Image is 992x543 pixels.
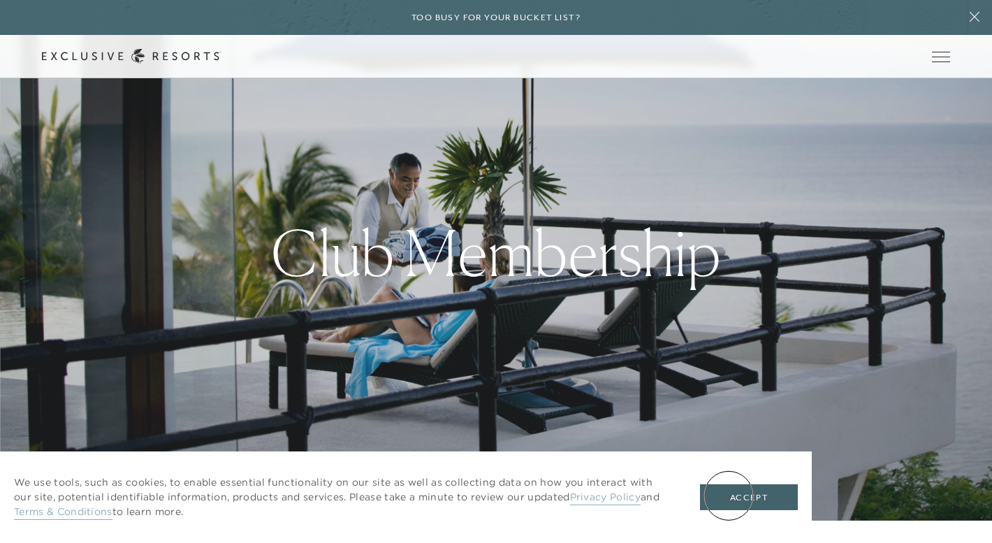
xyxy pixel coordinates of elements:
button: Accept [700,484,798,511]
p: We use tools, such as cookies, to enable essential functionality on our site as well as collectin... [14,475,672,519]
h1: Club Membership [271,222,721,284]
a: Terms & Conditions [14,505,112,520]
h6: Too busy for your bucket list? [411,11,581,24]
a: Privacy Policy [570,491,641,505]
button: Open navigation [932,52,950,61]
